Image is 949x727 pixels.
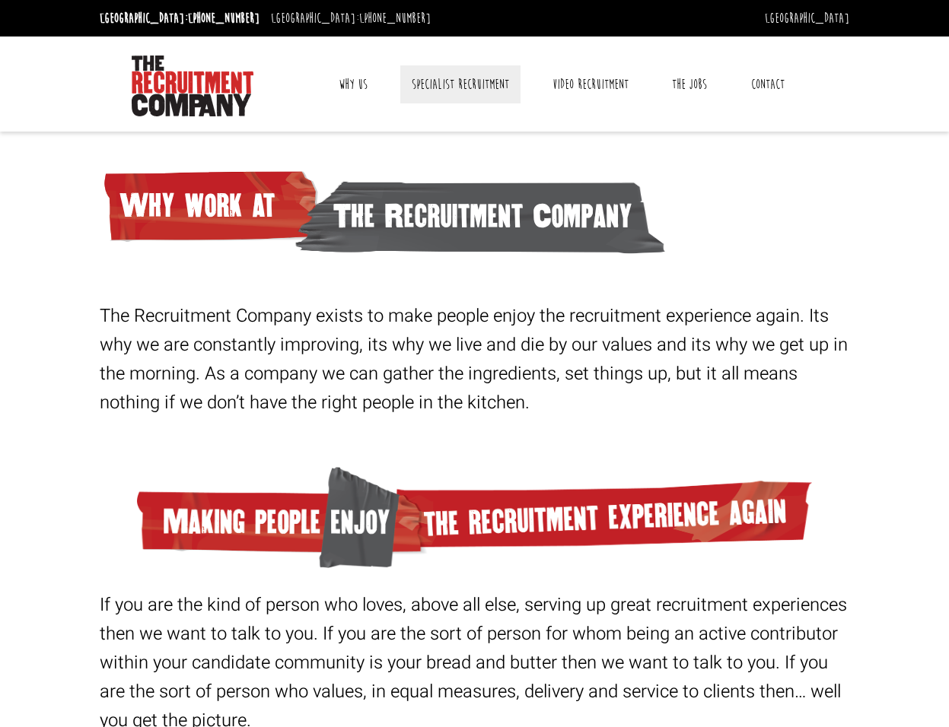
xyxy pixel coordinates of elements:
li: [GEOGRAPHIC_DATA]: [267,6,435,30]
p: The Recruitment Company exists to make people enjoy the recruitment experience again. Its why we ... [100,302,849,417]
span: Why work at [100,163,323,248]
img: The Recruitment Company [132,56,253,116]
li: [GEOGRAPHIC_DATA]: [96,6,263,30]
a: [PHONE_NUMBER] [359,10,431,27]
a: [GEOGRAPHIC_DATA] [765,10,849,27]
a: Specialist Recruitment [400,65,521,103]
a: Video Recruitment [541,65,640,103]
a: The Jobs [661,65,718,103]
img: making people enjoy the recruitment experiance again [137,467,812,568]
a: [PHONE_NUMBER] [188,10,260,27]
a: Contact [740,65,796,103]
a: Why Us [327,65,379,103]
span: The Recruitment Company [295,174,666,259]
